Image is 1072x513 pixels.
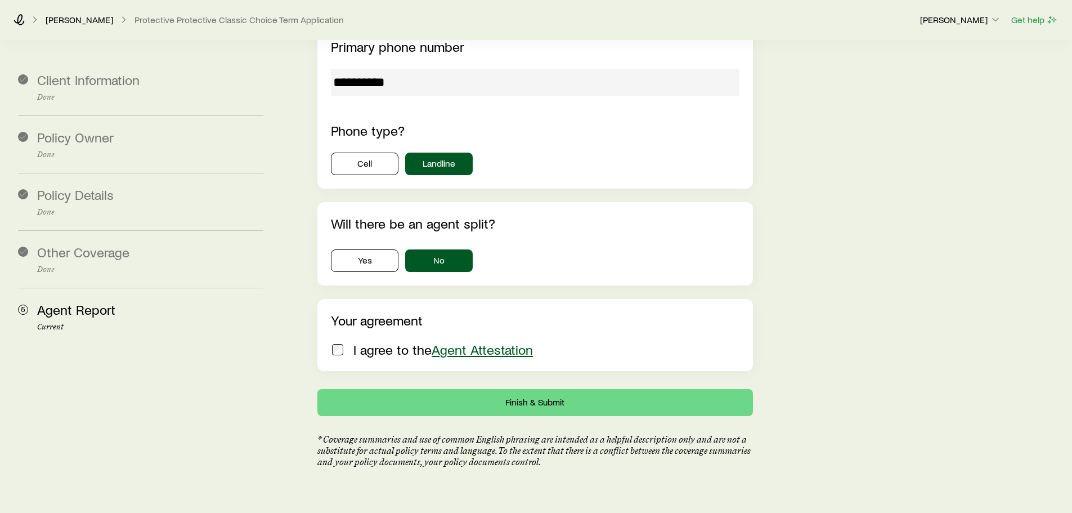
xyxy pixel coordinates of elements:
span: Policy Owner [37,129,114,145]
button: Protective Protective Classic Choice Term Application [134,15,344,25]
span: Agent Report [37,301,115,318]
p: Done [37,208,263,217]
p: Will there be an agent split? [331,216,739,231]
p: * Coverage summaries and use of common English phrasing are intended as a helpful description onl... [317,434,752,468]
button: No [405,249,473,272]
label: Primary phone number [331,38,464,55]
p: Current [37,323,263,332]
p: [PERSON_NAME] [920,14,1001,25]
button: Get help [1011,14,1058,26]
p: Done [37,93,263,102]
span: 5 [18,305,28,315]
a: Agent Attestation [432,341,533,358]
a: [PERSON_NAME] [45,15,114,25]
span: Other Coverage [37,244,129,260]
p: I agree to the [353,342,533,358]
button: [PERSON_NAME] [920,14,1002,27]
button: Yes [331,249,398,272]
button: Finish & Submit [317,389,752,416]
button: Cell [331,153,398,175]
p: Done [37,265,263,274]
label: Phone type? [331,122,405,139]
span: Client Information [37,72,140,88]
p: Your agreement [331,313,739,328]
button: Landline [405,153,473,175]
span: Policy Details [37,186,114,203]
p: Done [37,150,263,159]
input: I agree to theAgent Attestation [332,344,343,355]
